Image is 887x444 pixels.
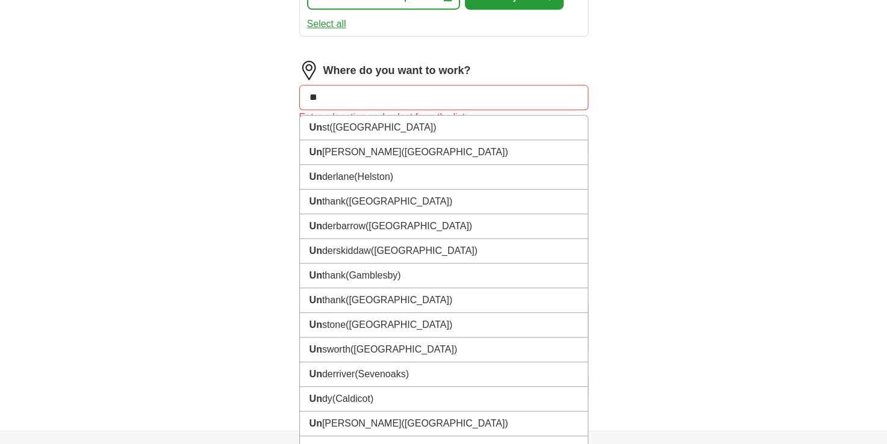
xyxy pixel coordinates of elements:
[300,412,588,436] li: [PERSON_NAME]
[332,393,373,404] span: (Caldicot)
[371,245,478,256] span: ([GEOGRAPHIC_DATA])
[299,61,319,80] img: location.png
[366,221,472,231] span: ([GEOGRAPHIC_DATA])
[310,344,322,354] strong: Un
[300,165,588,190] li: derlane
[350,344,457,354] span: ([GEOGRAPHIC_DATA])
[300,214,588,239] li: derbarrow
[300,239,588,264] li: derskiddaw
[310,319,322,330] strong: Un
[346,270,401,280] span: (Gamblesby)
[310,221,322,231] strong: Un
[401,418,508,428] span: ([GEOGRAPHIC_DATA])
[307,17,346,31] button: Select all
[299,110,588,125] div: Enter a location and select from the list
[310,295,322,305] strong: Un
[310,270,322,280] strong: Un
[300,362,588,387] li: derriver
[300,338,588,362] li: sworth
[300,288,588,313] li: thank
[300,190,588,214] li: thank
[310,147,322,157] strong: Un
[401,147,508,157] span: ([GEOGRAPHIC_DATA])
[300,140,588,165] li: [PERSON_NAME]
[346,196,452,206] span: ([GEOGRAPHIC_DATA])
[310,369,322,379] strong: Un
[310,196,322,206] strong: Un
[310,122,322,132] strong: Un
[355,369,409,379] span: (Sevenoaks)
[310,245,322,256] strong: Un
[354,171,393,182] span: (Helston)
[300,387,588,412] li: dy
[329,122,436,132] span: ([GEOGRAPHIC_DATA])
[300,264,588,288] li: thank
[346,319,452,330] span: ([GEOGRAPHIC_DATA])
[310,171,322,182] strong: Un
[300,116,588,140] li: st
[310,418,322,428] strong: Un
[300,313,588,338] li: stone
[346,295,452,305] span: ([GEOGRAPHIC_DATA])
[323,63,471,79] label: Where do you want to work?
[310,393,322,404] strong: Un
